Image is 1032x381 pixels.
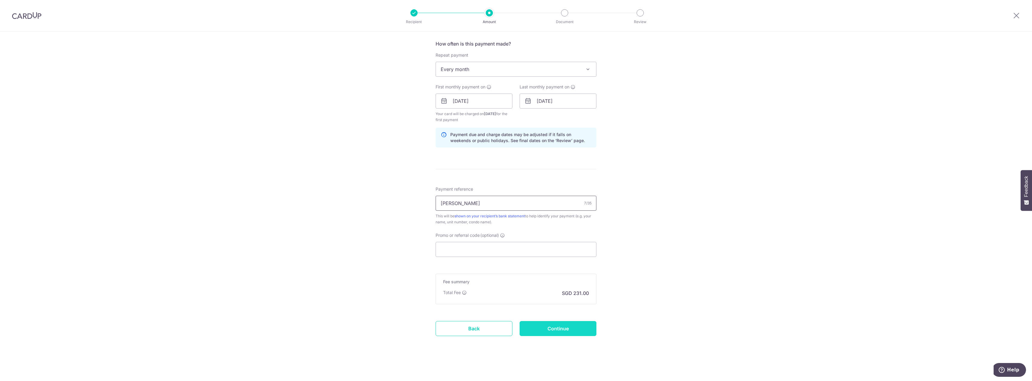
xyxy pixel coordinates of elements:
span: Every month [436,62,596,76]
p: Document [542,19,587,25]
h5: How often is this payment made? [436,40,596,47]
a: shown on your recipient’s bank statement [454,214,525,218]
input: DD / MM / YYYY [520,94,596,109]
iframe: Opens a widget where you can find more information [994,363,1026,378]
h5: Fee summary [443,279,589,285]
span: Your card will be charged on [436,111,512,123]
p: SGD 231.00 [562,290,589,297]
span: Payment reference [436,186,473,192]
label: Repeat payment [436,52,468,58]
span: (optional) [480,232,499,238]
div: 7/35 [584,200,592,206]
input: Continue [520,321,596,336]
span: [DATE] [484,112,496,116]
span: First monthly payment on [436,84,485,90]
input: DD / MM / YYYY [436,94,512,109]
span: Feedback [1024,176,1029,197]
p: Review [618,19,662,25]
p: Payment due and charge dates may be adjusted if it falls on weekends or public holidays. See fina... [450,132,591,144]
span: Last monthly payment on [520,84,569,90]
p: Recipient [392,19,436,25]
img: CardUp [12,12,41,19]
a: Back [436,321,512,336]
div: This will be to help identify your payment (e.g. your name, unit number, condo name). [436,213,596,225]
p: Amount [467,19,511,25]
span: Promo or referral code [436,232,480,238]
button: Feedback - Show survey [1021,170,1032,211]
p: Total Fee [443,290,461,296]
